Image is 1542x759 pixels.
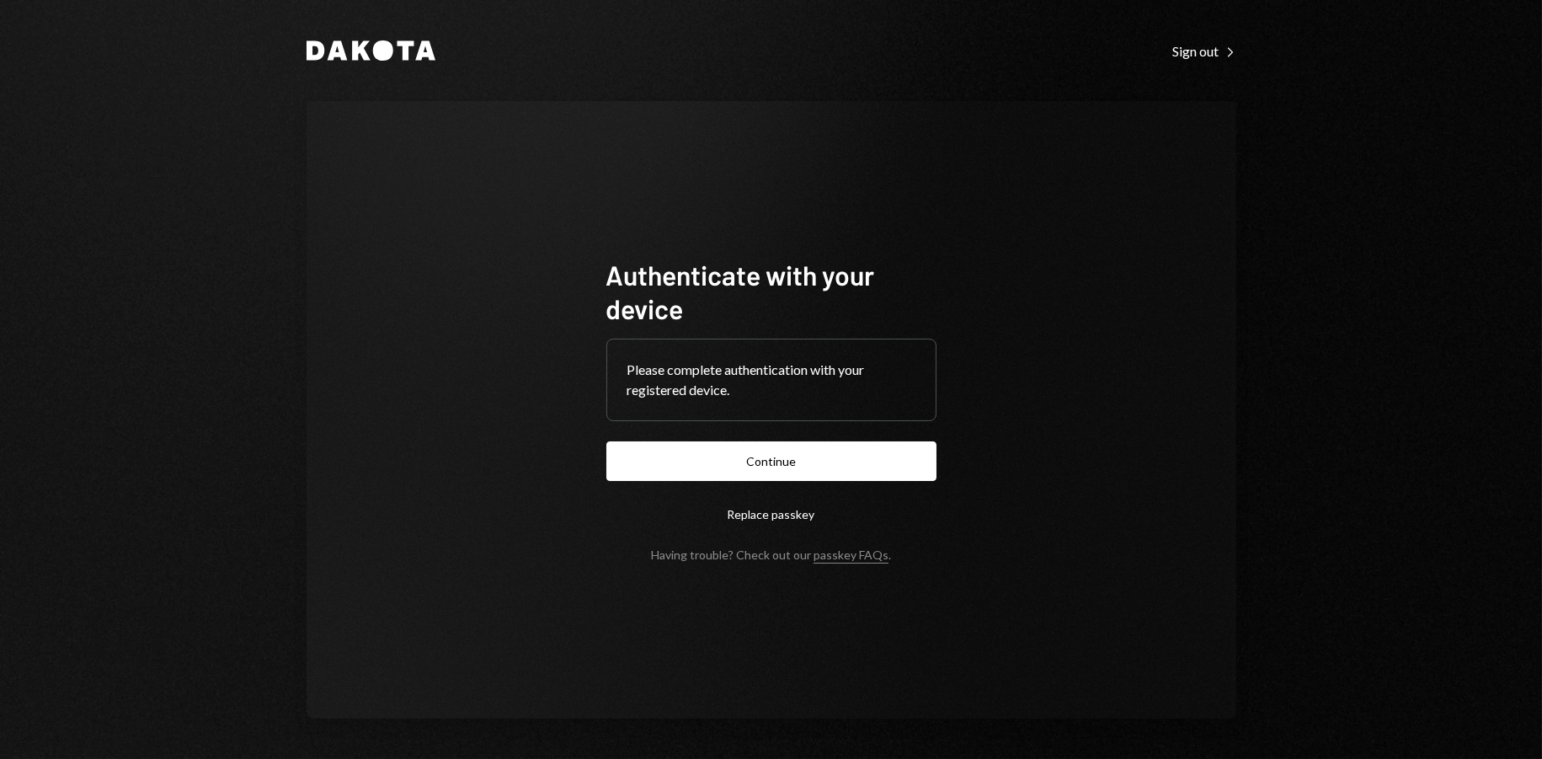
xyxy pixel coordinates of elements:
[606,441,936,481] button: Continue
[606,258,936,325] h1: Authenticate with your device
[1173,41,1236,60] a: Sign out
[814,548,888,564] a: passkey FAQs
[606,494,936,534] button: Replace passkey
[1173,43,1236,60] div: Sign out
[651,548,891,562] div: Having trouble? Check out our .
[627,360,915,400] div: Please complete authentication with your registered device.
